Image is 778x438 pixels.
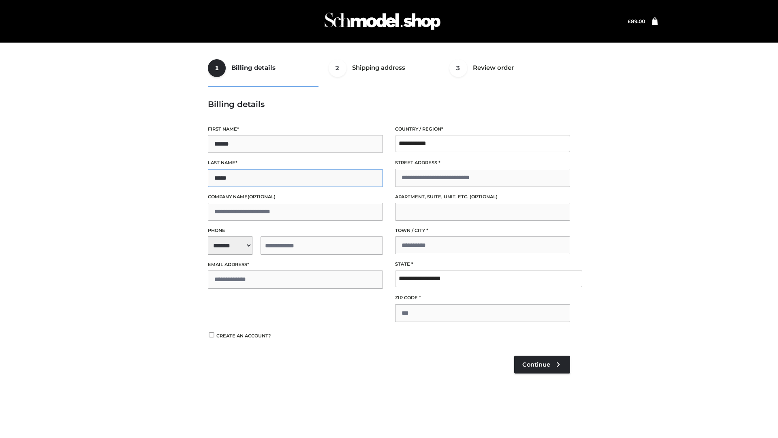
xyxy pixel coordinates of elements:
bdi: 89.00 [628,18,645,24]
h3: Billing details [208,99,570,109]
label: Country / Region [395,125,570,133]
a: £89.00 [628,18,645,24]
img: Schmodel Admin 964 [322,5,443,37]
label: Phone [208,227,383,234]
label: Email address [208,261,383,268]
span: (optional) [470,194,498,200]
label: ZIP Code [395,294,570,302]
span: (optional) [248,194,276,200]
label: Street address [395,159,570,167]
span: Continue [522,361,550,368]
span: £ [628,18,631,24]
span: Create an account? [216,333,271,339]
label: First name [208,125,383,133]
label: Apartment, suite, unit, etc. [395,193,570,201]
a: Continue [514,356,570,374]
label: Last name [208,159,383,167]
label: Town / City [395,227,570,234]
label: Company name [208,193,383,201]
label: State [395,260,570,268]
input: Create an account? [208,332,215,337]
